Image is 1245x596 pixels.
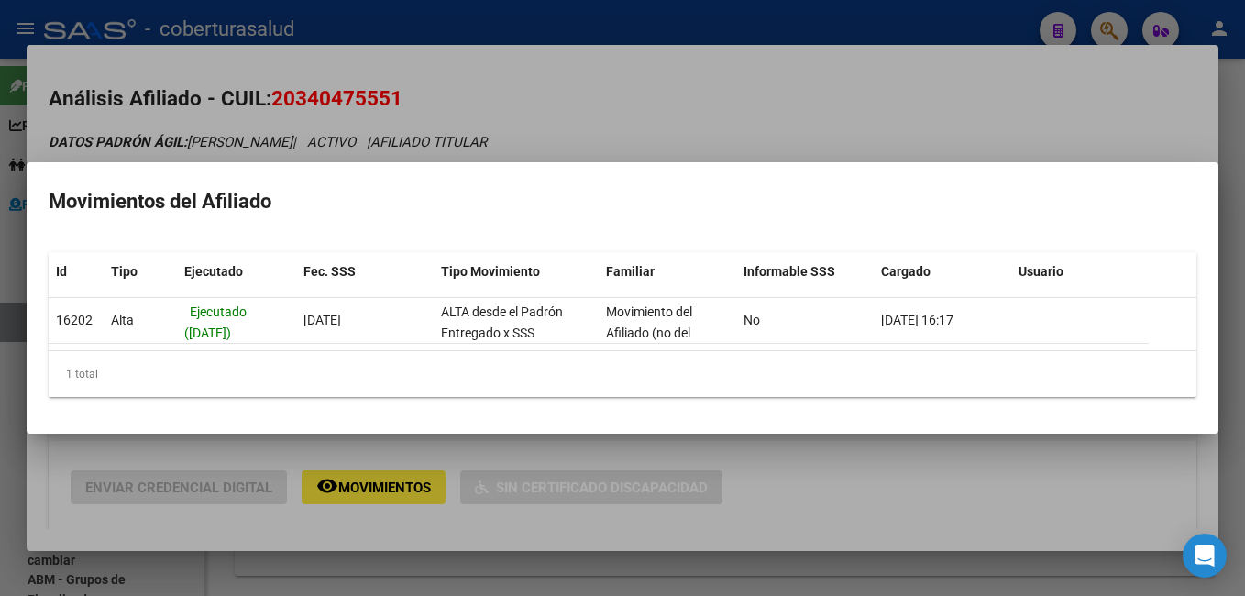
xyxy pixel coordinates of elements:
[744,313,760,327] span: No
[184,264,243,279] span: Ejecutado
[881,264,931,279] span: Cargado
[606,304,692,361] span: Movimiento del Afiliado (no del grupo)
[881,313,953,327] span: [DATE] 16:17
[296,252,434,292] datatable-header-cell: Fec. SSS
[111,264,138,279] span: Tipo
[1011,252,1149,292] datatable-header-cell: Usuario
[56,264,67,279] span: Id
[177,252,296,292] datatable-header-cell: Ejecutado
[434,252,599,292] datatable-header-cell: Tipo Movimiento
[1019,264,1063,279] span: Usuario
[1183,534,1227,578] div: Open Intercom Messenger
[441,264,540,279] span: Tipo Movimiento
[49,184,1196,219] h2: Movimientos del Afiliado
[599,252,736,292] datatable-header-cell: Familiar
[303,313,341,327] span: [DATE]
[736,252,874,292] datatable-header-cell: Informable SSS
[184,304,247,340] span: Ejecutado ([DATE])
[49,351,1196,397] div: 1 total
[441,304,563,340] span: ALTA desde el Padrón Entregado x SSS
[874,252,1011,292] datatable-header-cell: Cargado
[111,313,134,327] span: Alta
[606,264,655,279] span: Familiar
[56,313,93,327] span: 16202
[303,264,356,279] span: Fec. SSS
[104,252,177,292] datatable-header-cell: Tipo
[49,252,104,292] datatable-header-cell: Id
[744,264,835,279] span: Informable SSS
